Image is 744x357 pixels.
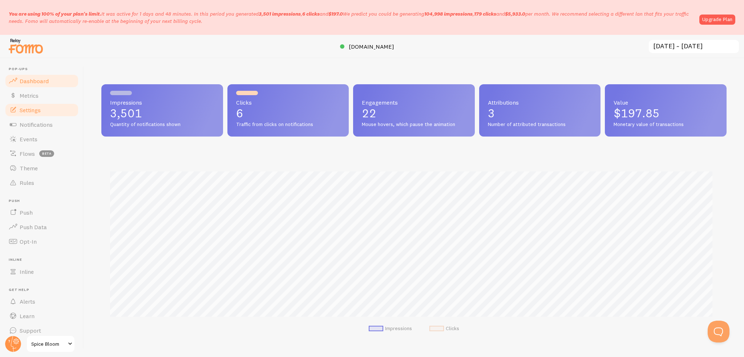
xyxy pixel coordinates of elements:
img: fomo-relay-logo-orange.svg [8,37,44,55]
span: , and [424,11,525,17]
span: Push [20,209,33,216]
span: Inline [9,257,79,262]
span: Number of attributed transactions [488,121,592,128]
a: Upgrade Plan [699,15,735,25]
p: It was active for 1 days and 48 minutes. In this period you generated We predict you could be gen... [9,10,695,25]
span: Support [20,327,41,334]
li: Clicks [429,325,459,332]
span: Dashboard [20,77,49,85]
a: Theme [4,161,79,175]
span: Flows [20,150,35,157]
b: 179 clicks [474,11,496,17]
span: Impressions [110,100,214,105]
span: Metrics [20,92,39,99]
a: Learn [4,309,79,323]
a: Support [4,323,79,338]
b: 3,501 impressions [259,11,301,17]
b: 6 clicks [302,11,320,17]
span: Push [9,199,79,203]
span: Theme [20,165,38,172]
a: Rules [4,175,79,190]
span: Quantity of notifications shown [110,121,214,128]
span: Alerts [20,298,35,305]
span: Opt-In [20,238,37,245]
span: Settings [20,106,41,114]
span: Value [614,100,718,105]
b: $5,933.0 [505,11,525,17]
a: Dashboard [4,74,79,88]
a: Inline [4,264,79,279]
span: Monetary value of transactions [614,121,718,128]
a: Flows beta [4,146,79,161]
span: Attributions [488,100,592,105]
span: Spice Bloom [31,340,66,348]
span: Inline [20,268,34,275]
span: Learn [20,312,35,320]
p: 22 [362,107,466,119]
span: Mouse hovers, which pause the animation [362,121,466,128]
a: Alerts [4,294,79,309]
p: 3 [488,107,592,119]
a: Settings [4,103,79,117]
span: You are using 100% of your plan's limit. [9,11,101,17]
span: Pop-ups [9,67,79,72]
span: Get Help [9,288,79,292]
span: Rules [20,179,34,186]
span: , and [259,11,343,17]
a: Notifications [4,117,79,132]
a: Metrics [4,88,79,103]
span: Events [20,135,37,143]
iframe: Help Scout Beacon - Open [708,321,729,342]
b: 104,998 impressions [424,11,473,17]
a: Push [4,205,79,220]
p: 3,501 [110,107,214,119]
span: beta [39,150,54,157]
p: 6 [236,107,340,119]
span: $197.85 [614,106,660,120]
a: Opt-In [4,234,79,249]
span: Clicks [236,100,340,105]
span: Push Data [20,223,47,231]
span: Traffic from clicks on notifications [236,121,340,128]
span: Notifications [20,121,53,128]
li: Impressions [369,325,412,332]
a: Spice Bloom [26,335,75,353]
b: $197.0 [328,11,343,17]
a: Push Data [4,220,79,234]
a: Events [4,132,79,146]
span: Engagements [362,100,466,105]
